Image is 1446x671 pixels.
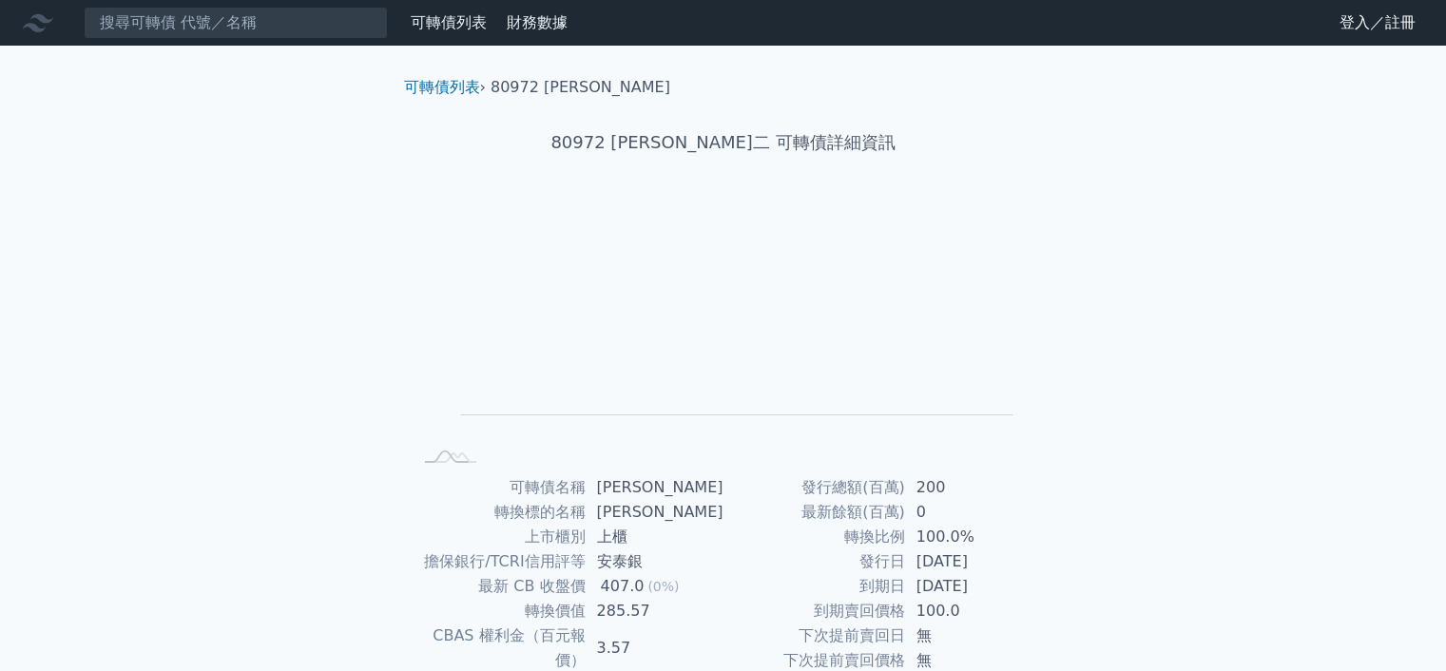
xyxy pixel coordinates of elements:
td: 最新餘額(百萬) [723,500,905,525]
g: Chart [443,216,1013,443]
td: 下次提前賣回日 [723,623,905,648]
a: 可轉債列表 [404,78,480,96]
td: 無 [905,623,1035,648]
td: 285.57 [586,599,723,623]
td: [PERSON_NAME] [586,475,723,500]
li: › [404,76,486,99]
td: 上市櫃別 [412,525,586,549]
td: [PERSON_NAME] [586,500,723,525]
h1: 80972 [PERSON_NAME]二 可轉債詳細資訊 [389,129,1058,156]
td: 100.0% [905,525,1035,549]
span: (0%) [647,579,679,594]
a: 可轉債列表 [411,13,487,31]
td: [DATE] [905,574,1035,599]
td: 轉換比例 [723,525,905,549]
td: 到期日 [723,574,905,599]
td: 擔保銀行/TCRI信用評等 [412,549,586,574]
td: 0 [905,500,1035,525]
a: 財務數據 [507,13,568,31]
td: 轉換價值 [412,599,586,623]
a: 登入／註冊 [1324,8,1431,38]
td: 上櫃 [586,525,723,549]
td: 可轉債名稱 [412,475,586,500]
input: 搜尋可轉債 代號／名稱 [84,7,388,39]
li: 80972 [PERSON_NAME] [491,76,670,99]
td: 100.0 [905,599,1035,623]
td: 到期賣回價格 [723,599,905,623]
td: 發行日 [723,549,905,574]
td: 200 [905,475,1035,500]
td: 最新 CB 收盤價 [412,574,586,599]
div: 407.0 [597,574,648,599]
td: 發行總額(百萬) [723,475,905,500]
td: [DATE] [905,549,1035,574]
td: 轉換標的名稱 [412,500,586,525]
td: 安泰銀 [586,549,723,574]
